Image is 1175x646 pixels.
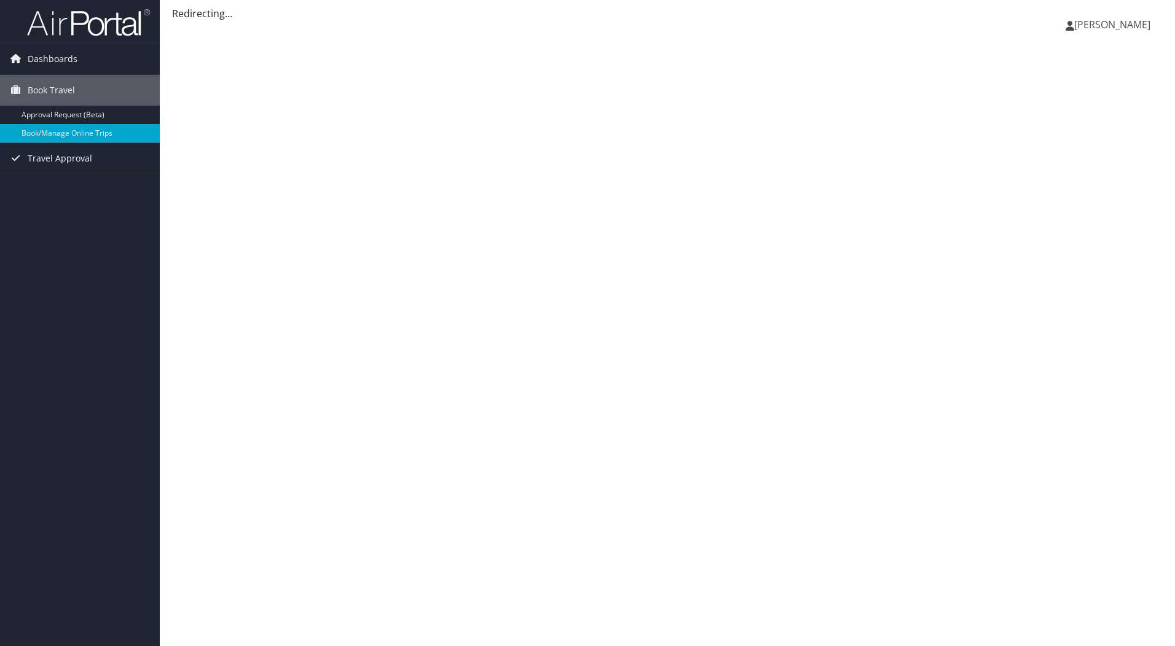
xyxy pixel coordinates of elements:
[27,8,150,37] img: airportal-logo.png
[172,6,1163,21] div: Redirecting...
[1066,6,1163,43] a: [PERSON_NAME]
[28,75,75,106] span: Book Travel
[1074,18,1150,31] span: [PERSON_NAME]
[28,44,77,74] span: Dashboards
[28,143,92,174] span: Travel Approval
